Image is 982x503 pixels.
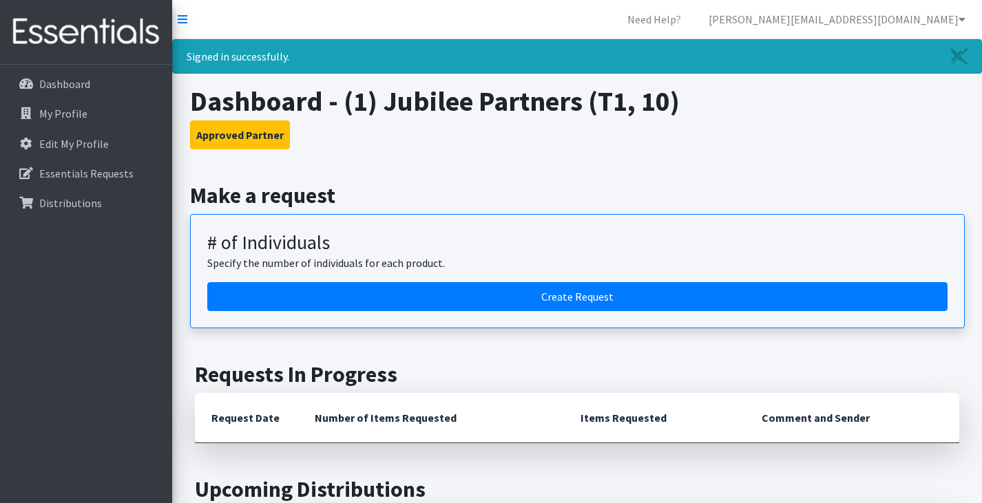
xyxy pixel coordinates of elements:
[6,70,167,98] a: Dashboard
[39,196,102,210] p: Distributions
[190,120,290,149] button: Approved Partner
[207,255,948,271] p: Specify the number of individuals for each product.
[39,137,109,151] p: Edit My Profile
[39,77,90,91] p: Dashboard
[6,160,167,187] a: Essentials Requests
[195,393,298,443] th: Request Date
[937,40,981,73] a: Close
[6,100,167,127] a: My Profile
[195,476,959,502] h2: Upcoming Distributions
[745,393,959,443] th: Comment and Sender
[6,9,167,55] img: HumanEssentials
[6,130,167,158] a: Edit My Profile
[298,393,564,443] th: Number of Items Requested
[616,6,692,33] a: Need Help?
[564,393,745,443] th: Items Requested
[172,39,982,74] div: Signed in successfully.
[190,182,965,208] h2: Make a request
[39,167,134,180] p: Essentials Requests
[207,282,948,311] a: Create a request by number of individuals
[190,85,965,118] h1: Dashboard - (1) Jubilee Partners (T1, 10)
[39,107,87,120] p: My Profile
[698,6,976,33] a: [PERSON_NAME][EMAIL_ADDRESS][DOMAIN_NAME]
[207,231,948,255] h3: # of Individuals
[195,361,959,387] h2: Requests In Progress
[6,189,167,217] a: Distributions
